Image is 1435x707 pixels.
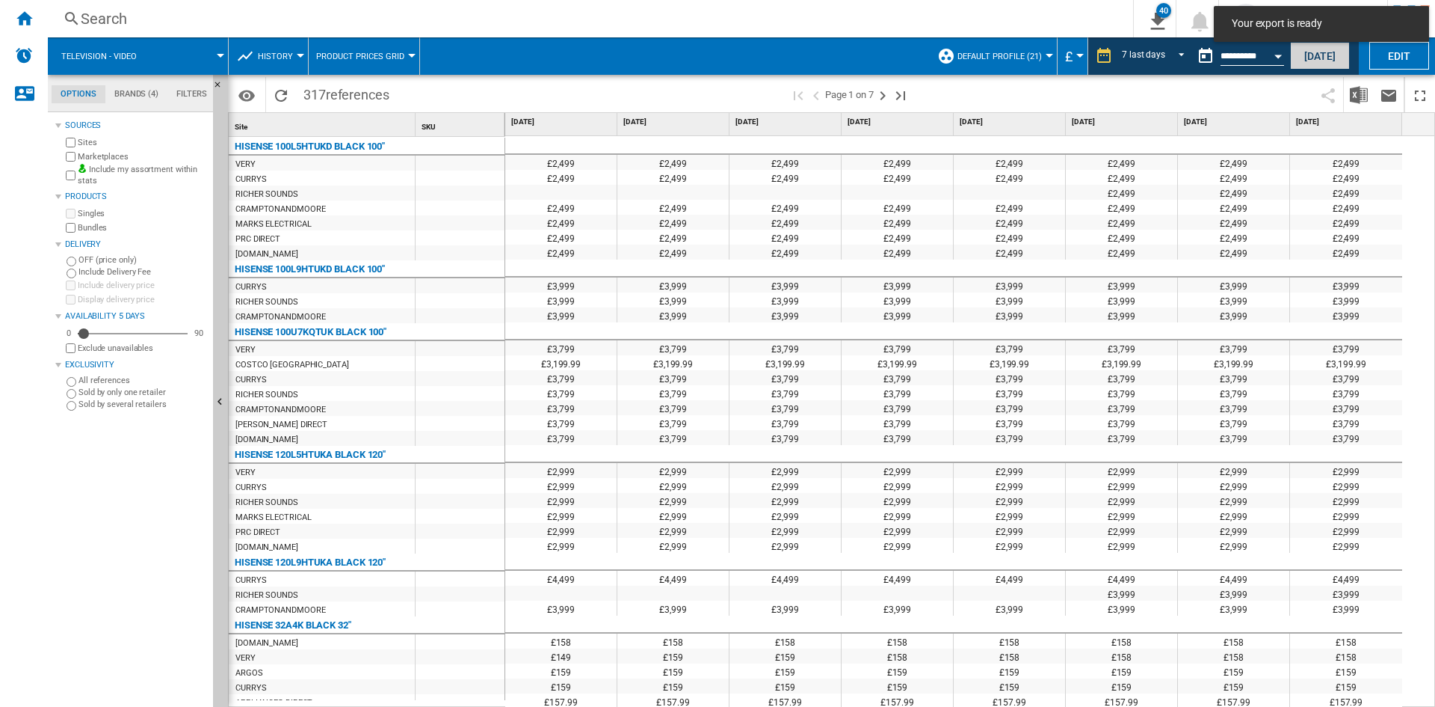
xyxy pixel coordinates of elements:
div: £3,799 [1178,415,1289,430]
div: £2,499 [1290,245,1402,260]
button: [DATE] [1290,42,1350,70]
div: £3,799 [954,370,1065,385]
button: History [258,37,300,75]
div: £2,499 [1290,155,1402,170]
div: Products [65,191,207,203]
md-menu: Currency [1058,37,1088,75]
label: Sites [78,137,207,148]
div: £3,799 [729,400,841,415]
label: Exclude unavailables [78,343,207,354]
div: £2,999 [617,493,729,508]
button: >Previous page [807,77,825,112]
div: £3,999 [1290,293,1402,307]
div: £2,999 [505,493,617,508]
div: £2,499 [842,230,953,245]
div: £3,999 [1066,293,1177,307]
div: £2,499 [1066,200,1177,215]
div: CURRYS [235,373,266,388]
div: £3,799 [617,340,729,355]
div: £2,999 [505,463,617,478]
div: £3,199.99 [729,355,841,370]
div: £2,499 [505,215,617,230]
span: [DATE] [848,117,950,127]
md-tab-item: Filters [167,85,216,103]
div: CRAMPTONANDMOORE [235,403,325,417]
div: £3,999 [1066,307,1177,322]
div: £3,799 [954,385,1065,400]
div: RICHER SOUNDS [235,495,298,510]
div: Sort None [419,113,504,136]
div: [DATE] [1293,113,1402,132]
div: £2,999 [954,508,1065,523]
div: Television - video [55,37,220,75]
div: SKU Sort None [419,113,504,136]
span: [DATE] [735,117,838,127]
div: £3,199.99 [505,355,617,370]
div: [DATE] [732,113,841,132]
div: £3,799 [617,385,729,400]
div: £2,499 [729,155,841,170]
div: £2,499 [729,170,841,185]
div: £2,499 [954,245,1065,260]
div: HISENSE 100L5HTUKD BLACK 100" [235,138,385,156]
div: £3,999 [1290,278,1402,293]
button: Default profile (21) [957,37,1049,75]
div: £2,999 [1066,523,1177,538]
div: [DOMAIN_NAME] [235,432,298,447]
label: Sold by only one retailer [78,387,207,398]
div: £3,799 [1178,400,1289,415]
div: £2,499 [617,200,729,215]
div: Product prices grid [316,37,412,75]
div: Default profile (21) [937,37,1049,75]
div: £2,499 [1178,200,1289,215]
div: £3,799 [1066,385,1177,400]
div: £3,799 [954,340,1065,355]
div: £2,499 [729,215,841,230]
span: £ [1065,49,1073,64]
div: £2,499 [842,200,953,215]
div: £2,999 [729,523,841,538]
div: 0 [63,328,75,339]
button: Maximize [1405,77,1435,112]
div: £2,499 [842,245,953,260]
div: £3,199.99 [954,355,1065,370]
button: Send this report by email [1374,77,1404,112]
div: £2,499 [1066,215,1177,230]
div: £2,999 [1178,508,1289,523]
label: Sold by several retailers [78,399,207,410]
div: £2,499 [617,155,729,170]
div: £2,999 [1290,493,1402,508]
div: £3,799 [617,430,729,445]
div: £3,799 [617,370,729,385]
div: £3,799 [954,430,1065,445]
div: £2,999 [617,478,729,493]
div: £3,999 [1178,293,1289,307]
label: OFF (price only) [78,254,207,266]
div: CURRYS [235,172,266,187]
div: £2,499 [954,170,1065,185]
img: mysite-bg-18x18.png [78,164,87,173]
div: £2,499 [842,170,953,185]
div: £2,499 [1178,215,1289,230]
div: £2,499 [954,215,1065,230]
div: £2,499 [1178,170,1289,185]
div: £2,499 [1066,155,1177,170]
label: Include Delivery Fee [78,266,207,278]
div: £3,799 [1290,385,1402,400]
div: £3,799 [842,400,953,415]
div: £3,999 [1178,307,1289,322]
div: £3,799 [842,385,953,400]
div: £ [1065,37,1080,75]
label: Marketplaces [78,151,207,162]
div: £2,499 [1290,170,1402,185]
div: £3,199.99 [1066,355,1177,370]
div: MARKS ELECTRICAL [235,217,311,232]
div: £2,499 [1178,245,1289,260]
div: £2,999 [954,463,1065,478]
div: £3,799 [1290,400,1402,415]
div: £3,999 [1178,278,1289,293]
span: Product prices grid [316,52,404,61]
div: £2,499 [954,155,1065,170]
div: £2,999 [1290,523,1402,538]
div: £3,199.99 [1178,355,1289,370]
